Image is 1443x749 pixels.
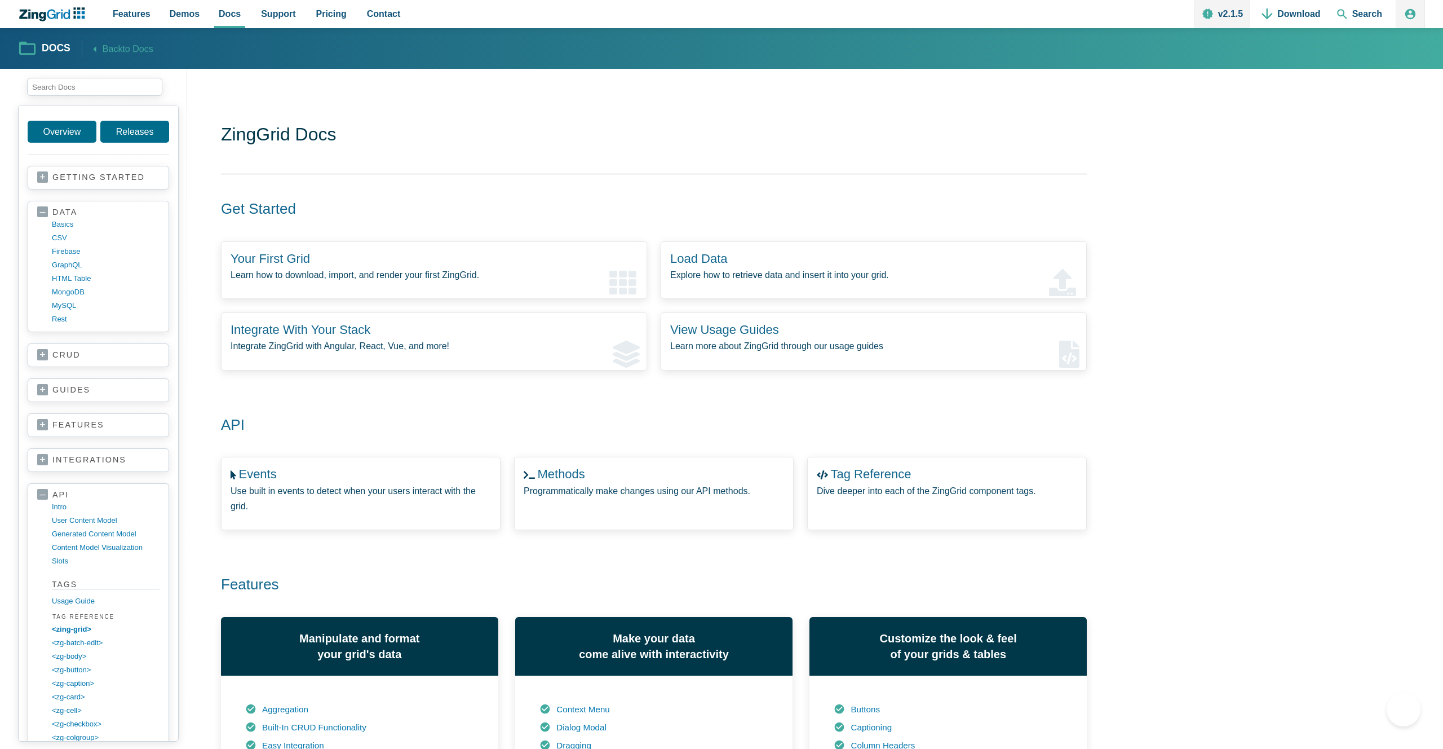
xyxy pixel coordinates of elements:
input: search input [27,78,162,96]
a: getting started [37,172,160,183]
a: Load Data [670,252,728,266]
a: GraphQL [52,258,160,272]
a: <zg-colgroup> [52,731,160,744]
a: Backto Docs [82,41,153,57]
a: slots [52,554,160,568]
span: to Docs [122,45,153,54]
a: <zg-batch-edit> [52,636,160,650]
span: Demos [170,6,200,21]
p: Dive deeper into each of the ZingGrid component tags. [817,483,1077,499]
p: Integrate ZingGrid with Angular, React, Vue, and more! [231,338,638,354]
a: View Usage Guides [670,323,779,337]
a: Tag Reference [830,467,911,481]
a: crud [37,350,160,361]
a: Releases [100,121,169,143]
a: HTML table [52,272,160,285]
iframe: Toggle Customer Support [1387,693,1420,726]
a: CSV [52,231,160,245]
a: Built-In CRUD Functionality [262,722,366,732]
a: <zg-body> [52,650,160,663]
a: data [37,207,160,218]
a: Your First Grid [231,252,310,266]
a: Buttons [851,704,880,714]
p: Use built in events to detect when your users interact with the grid. [231,483,491,514]
a: Aggregation [262,704,308,714]
a: features [37,420,160,431]
a: guides [37,385,160,396]
a: MongoDB [52,285,160,299]
span: Features [113,6,151,21]
a: Captioning [851,722,892,732]
h2: API [207,416,1073,435]
a: <zg-checkbox> [52,717,160,731]
h2: Features [207,575,1073,594]
a: rest [52,312,160,326]
a: Events [238,467,276,481]
span: Pricing [316,6,347,21]
h1: ZingGrid Docs [221,123,1087,148]
a: <zg-button> [52,663,160,677]
span: Back [103,42,153,57]
a: Dialog Modal [556,722,607,732]
p: Learn more about ZingGrid through our usage guides [670,338,1077,354]
a: generated content model [52,527,160,541]
span: Tag Reference [50,612,160,622]
a: MySQL [52,299,160,312]
span: Docs [219,6,241,21]
a: api [37,490,160,500]
a: user content model [52,514,160,527]
a: content model visualization [52,541,160,554]
a: Methods [537,467,585,481]
a: integrations [37,455,160,466]
span: Contact [367,6,401,21]
a: intro [52,500,160,514]
a: <zg-card> [52,690,160,704]
h3: Make your data come alive with interactivity [532,631,776,662]
a: Context Menu [556,704,610,714]
a: Usage Guide [52,594,160,608]
strong: Docs [42,43,70,54]
a: basics [52,218,160,231]
h2: Get Started [207,200,1073,219]
strong: Tags [52,579,160,590]
h3: Manipulate and format your grid's data [237,631,481,662]
a: Overview [28,121,96,143]
a: <zg-cell> [52,704,160,717]
a: firebase [52,245,160,258]
a: Integrate With Your Stack [231,323,370,337]
p: Programmatically make changes using our API methods. [524,483,784,499]
p: Explore how to retrieve data and insert it into your grid. [670,267,1077,283]
h3: Customize the look & feel of your grids & tables [826,631,1070,662]
a: Docs [19,39,70,59]
span: Support [261,6,295,21]
a: ZingChart Logo. Click to return to the homepage [18,7,91,21]
a: <zg-caption> [52,677,160,690]
a: <zing-grid> [52,623,160,636]
p: Learn how to download, import, and render your first ZingGrid. [231,267,638,283]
